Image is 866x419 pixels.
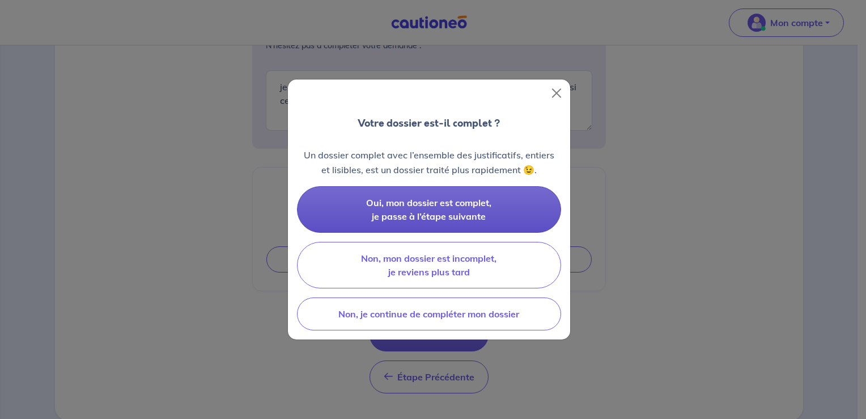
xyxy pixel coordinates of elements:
[361,253,496,278] span: Non, mon dossier est incomplet, je reviens plus tard
[338,308,519,320] span: Non, je continue de compléter mon dossier
[297,148,561,177] p: Un dossier complet avec l’ensemble des justificatifs, entiers et lisibles, est un dossier traité ...
[366,197,491,222] span: Oui, mon dossier est complet, je passe à l’étape suivante
[297,298,561,330] button: Non, je continue de compléter mon dossier
[547,84,566,102] button: Close
[297,242,561,288] button: Non, mon dossier est incomplet, je reviens plus tard
[297,186,561,233] button: Oui, mon dossier est complet, je passe à l’étape suivante
[358,116,500,131] p: Votre dossier est-il complet ?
